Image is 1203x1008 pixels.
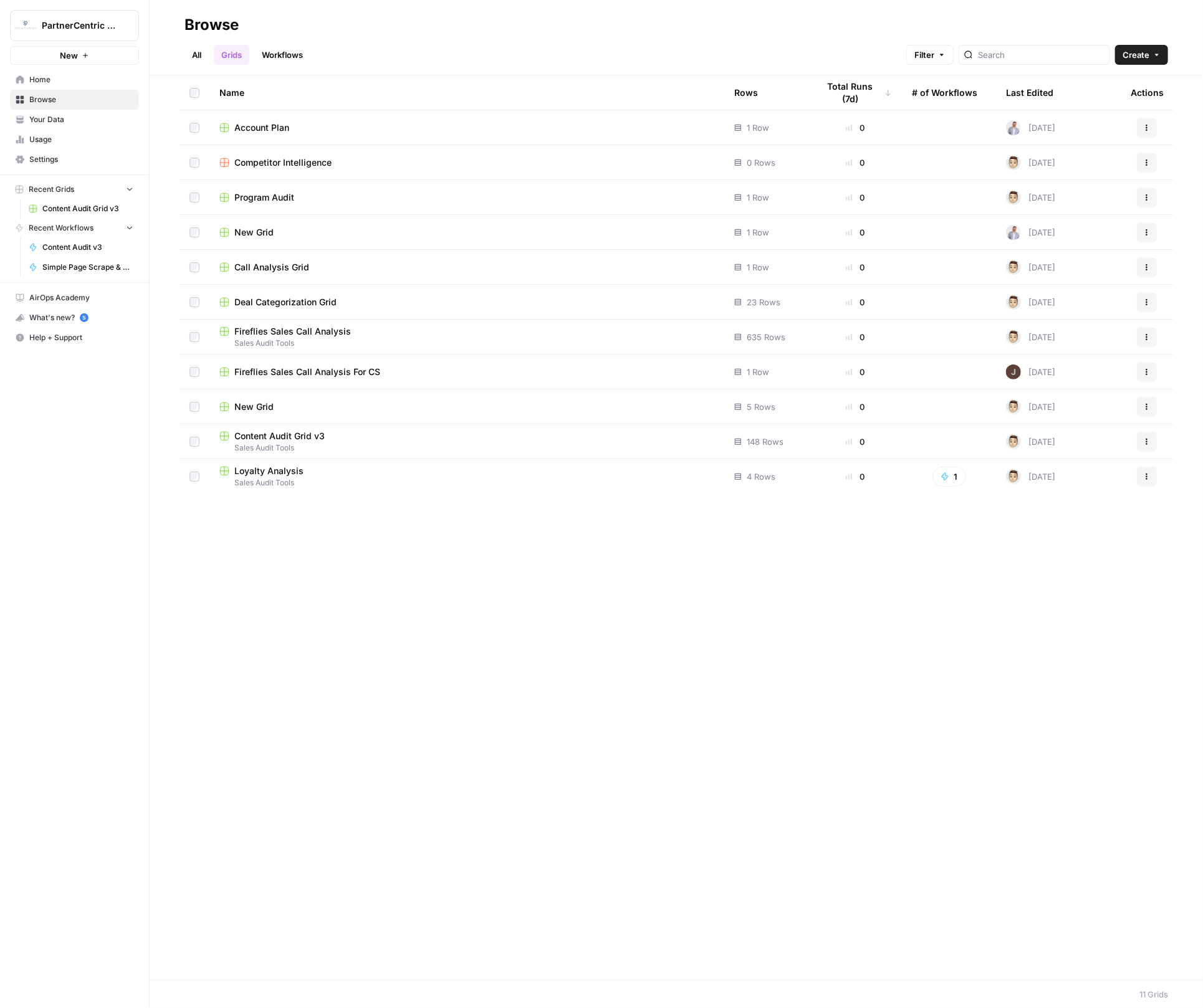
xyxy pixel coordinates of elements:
[747,401,775,413] span: 5 Rows
[23,257,139,277] a: Simple Page Scrape & Analysis
[219,226,714,239] a: New Grid
[10,130,139,150] a: Usage
[818,156,892,169] div: 0
[1139,988,1168,1001] div: 11 Grids
[1006,260,1021,275] img: j22vlec3s5as1jy706j54i2l8ae1
[219,465,714,488] a: Loyalty AnalysisSales Audit Tools
[11,308,138,327] div: What's new?
[29,332,133,343] span: Help + Support
[818,75,892,110] div: Total Runs (7d)
[1006,225,1021,240] img: 4wh1dpupaenwwo9fczs84o9gkrws
[1006,330,1021,345] img: j22vlec3s5as1jy706j54i2l8ae1
[1006,75,1053,110] div: Last Edited
[42,203,133,214] span: Content Audit Grid v3
[214,45,249,65] a: Grids
[10,70,139,90] a: Home
[234,156,332,169] span: Competitor Intelligence
[219,401,714,413] a: New Grid
[914,49,934,61] span: Filter
[1006,190,1055,205] div: [DATE]
[219,430,714,454] a: Content Audit Grid v3Sales Audit Tools
[234,366,380,378] span: Fireflies Sales Call Analysis For CS
[10,328,139,348] button: Help + Support
[234,401,274,413] span: New Grid
[1006,155,1055,170] div: [DATE]
[1006,364,1021,379] img: j8vxd7ohxwivcv5h69ifebi77j1o
[219,191,714,204] a: Program Audit
[1006,469,1055,484] div: [DATE]
[1006,120,1021,135] img: 4wh1dpupaenwwo9fczs84o9gkrws
[29,114,133,125] span: Your Data
[1006,295,1055,310] div: [DATE]
[818,331,892,343] div: 0
[14,14,37,37] img: PartnerCentric Sales Tools Logo
[234,465,304,477] span: Loyalty Analysis
[818,435,892,448] div: 0
[932,467,966,487] button: 1
[1006,399,1021,414] img: j22vlec3s5as1jy706j54i2l8ae1
[1115,45,1168,65] button: Create
[234,226,274,239] span: New Grid
[906,45,954,65] button: Filter
[10,10,139,41] button: Workspace: PartnerCentric Sales Tools
[42,242,133,253] span: Content Audit v3
[1006,364,1055,379] div: [DATE]
[29,184,74,195] span: Recent Grids
[912,75,977,110] div: # of Workflows
[10,288,139,308] a: AirOps Academy
[185,45,209,65] a: All
[747,296,780,308] span: 23 Rows
[219,75,714,110] div: Name
[10,90,139,110] a: Browse
[234,121,289,134] span: Account Plan
[747,156,775,169] span: 0 Rows
[1006,155,1021,170] img: j22vlec3s5as1jy706j54i2l8ae1
[818,470,892,483] div: 0
[818,366,892,378] div: 0
[29,292,133,303] span: AirOps Academy
[818,401,892,413] div: 0
[10,219,139,237] button: Recent Workflows
[219,296,714,308] a: Deal Categorization Grid
[82,315,85,321] text: 5
[42,262,133,273] span: Simple Page Scrape & Analysis
[747,226,769,239] span: 1 Row
[1006,190,1021,205] img: j22vlec3s5as1jy706j54i2l8ae1
[234,261,309,273] span: Call Analysis Grid
[1006,295,1021,310] img: j22vlec3s5as1jy706j54i2l8ae1
[818,191,892,204] div: 0
[80,313,89,322] a: 5
[29,154,133,165] span: Settings
[219,338,714,349] span: Sales Audit Tools
[1006,434,1055,449] div: [DATE]
[219,366,714,378] a: Fireflies Sales Call Analysis For CS
[818,261,892,273] div: 0
[219,261,714,273] a: Call Analysis Grid
[1006,120,1055,135] div: [DATE]
[747,261,769,273] span: 1 Row
[1006,399,1055,414] div: [DATE]
[747,121,769,134] span: 1 Row
[23,237,139,257] a: Content Audit v3
[818,296,892,308] div: 0
[219,121,714,134] a: Account Plan
[1131,75,1164,110] div: Actions
[42,19,117,32] span: PartnerCentric Sales Tools
[234,191,294,204] span: Program Audit
[234,325,351,338] span: Fireflies Sales Call Analysis
[818,226,892,239] div: 0
[747,191,769,204] span: 1 Row
[219,325,714,349] a: Fireflies Sales Call AnalysisSales Audit Tools
[10,46,139,65] button: New
[10,110,139,130] a: Your Data
[818,121,892,134] div: 0
[219,477,714,488] span: Sales Audit Tools
[10,180,139,199] button: Recent Grids
[978,49,1105,61] input: Search
[1006,434,1021,449] img: j22vlec3s5as1jy706j54i2l8ae1
[1006,225,1055,240] div: [DATE]
[29,74,133,85] span: Home
[747,366,769,378] span: 1 Row
[219,156,714,169] a: Competitor Intelligence
[29,222,93,234] span: Recent Workflows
